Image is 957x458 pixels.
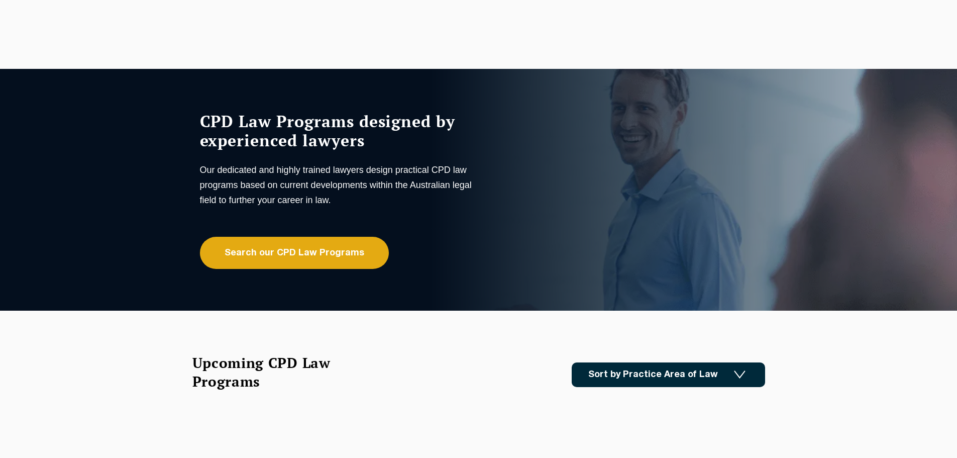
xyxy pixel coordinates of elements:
[200,162,476,208] p: Our dedicated and highly trained lawyers design practical CPD law programs based on current devel...
[572,362,765,387] a: Sort by Practice Area of Law
[200,112,476,150] h1: CPD Law Programs designed by experienced lawyers
[200,237,389,269] a: Search our CPD Law Programs
[192,353,356,391] h2: Upcoming CPD Law Programs
[734,371,746,379] img: Icon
